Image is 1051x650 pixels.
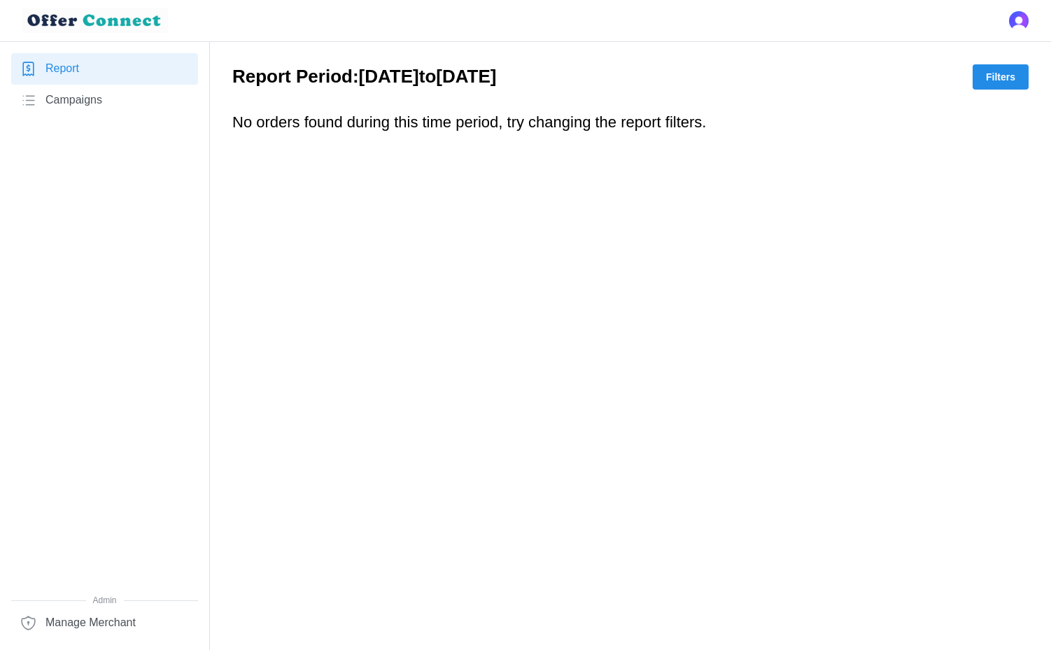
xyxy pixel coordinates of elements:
[973,64,1029,90] button: Filters
[232,112,1029,134] h3: No orders found during this time period, try changing the report filters.
[232,64,496,89] h2: Report Period: [DATE] to [DATE]
[986,65,1015,89] span: Filters
[45,92,102,109] span: Campaigns
[11,85,198,116] a: Campaigns
[22,8,168,33] img: loyalBe Logo
[11,607,198,639] a: Manage Merchant
[45,60,79,78] span: Report
[1009,11,1029,31] img: 's logo
[11,53,198,85] a: Report
[11,594,198,607] span: Admin
[45,614,136,632] span: Manage Merchant
[1009,11,1029,31] button: Open user button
